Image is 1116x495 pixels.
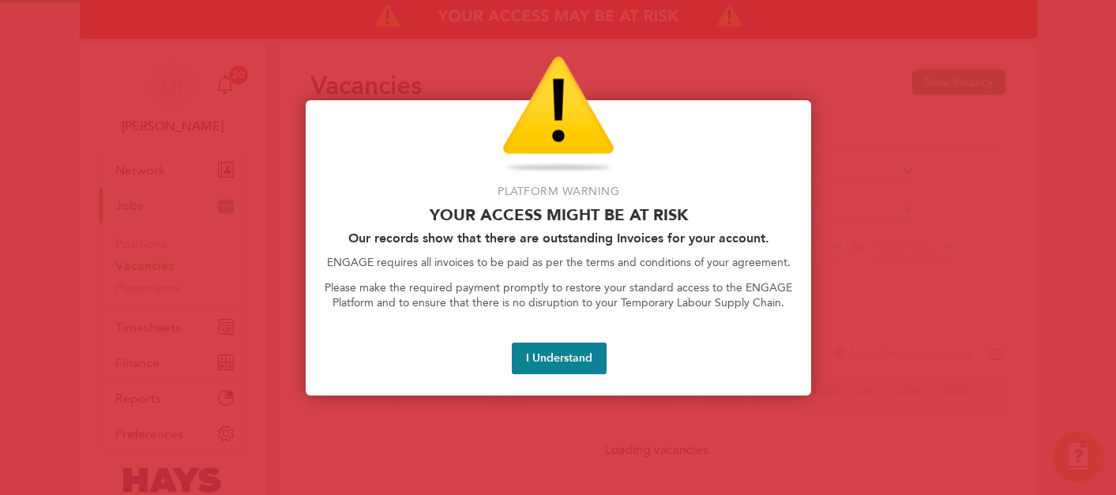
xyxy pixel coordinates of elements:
h2: Our records show that there are outstanding Invoices for your account. [325,231,792,246]
img: Warning Icon [502,56,614,174]
p: Platform Warning [325,184,792,200]
p: Please make the required payment promptly to restore your standard access to the ENGAGE Platform ... [325,280,792,311]
p: Your access might be at risk [325,205,792,224]
button: I Understand [512,343,607,374]
p: ENGAGE requires all invoices to be paid as per the terms and conditions of your agreement. [325,255,792,271]
div: Access At Risk [306,100,811,396]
